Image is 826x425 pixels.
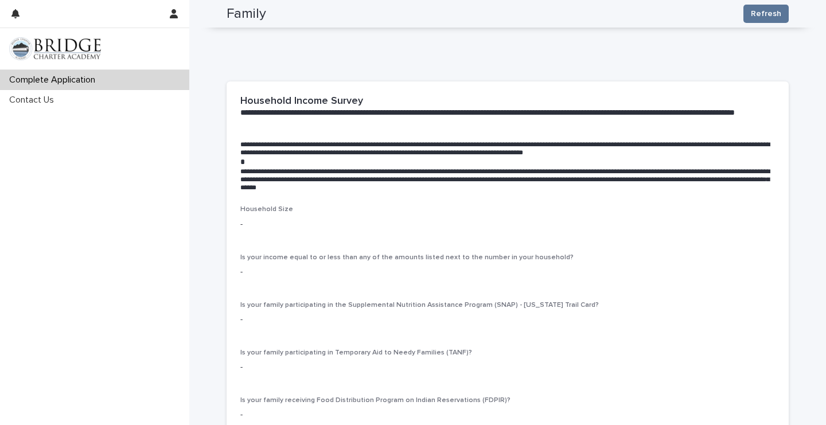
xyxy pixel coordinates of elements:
p: - [240,266,775,278]
h2: Family [227,6,266,22]
p: - [240,361,775,373]
p: Complete Application [5,75,104,85]
span: Household Size [240,206,293,213]
span: Is your income equal to or less than any of the amounts listed next to the number in your household? [240,254,574,261]
h2: Household Income Survey [240,95,363,108]
span: Refresh [751,8,781,20]
span: Is your family participating in Temporary Aid to Needy Families (TANF)? [240,349,472,356]
p: - [240,409,775,421]
p: - [240,314,775,326]
p: - [240,219,775,231]
p: Contact Us [5,95,63,106]
img: V1C1m3IdTEidaUdm9Hs0 [9,37,101,60]
span: Is your family participating in the Supplemental Nutrition Assistance Program (SNAP) - [US_STATE]... [240,302,599,309]
button: Refresh [743,5,789,23]
span: Is your family receiving Food Distribution Program on Indian Reservations (FDPIR)? [240,397,511,404]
